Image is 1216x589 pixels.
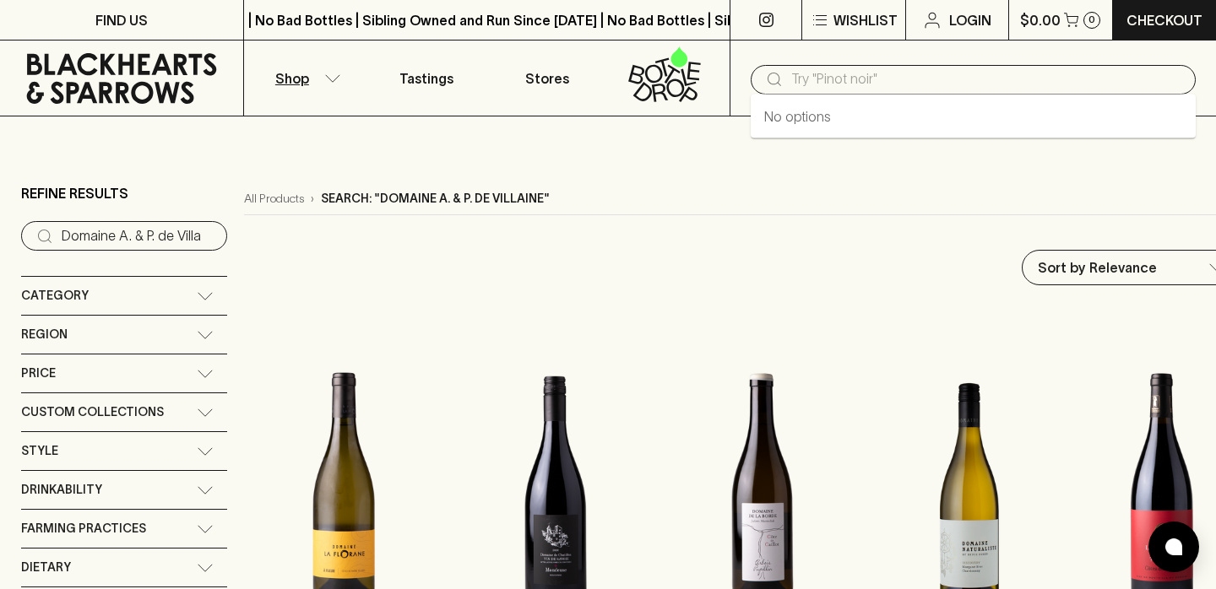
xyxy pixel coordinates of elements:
div: Dietary [21,548,227,586]
p: Tastings [399,68,453,89]
img: bubble-icon [1165,538,1182,555]
span: Style [21,440,58,462]
div: Drinkability [21,471,227,509]
p: Sort by Relevance [1038,257,1157,278]
p: Wishlist [833,10,898,30]
input: Try "Pinot noir" [791,66,1182,93]
div: Custom Collections [21,393,227,431]
p: 0 [1088,15,1095,24]
div: Farming Practices [21,510,227,548]
p: Search: "Domaine A. & P. de Villaine" [321,190,550,208]
a: Stores [487,41,609,116]
a: Tastings [366,41,487,116]
p: FIND US [95,10,148,30]
p: › [311,190,314,208]
input: Try “Pinot noir” [62,223,214,250]
span: Region [21,324,68,345]
div: Region [21,316,227,354]
span: Drinkability [21,479,102,500]
p: Login [949,10,991,30]
p: $0.00 [1020,10,1061,30]
span: Dietary [21,557,71,578]
span: Custom Collections [21,402,164,423]
div: No options [751,95,1196,138]
span: Category [21,285,89,306]
div: Price [21,354,227,392]
span: Price [21,363,56,384]
span: Farming Practices [21,518,146,539]
p: Shop [275,68,309,89]
a: All Products [244,190,304,208]
p: Checkout [1126,10,1202,30]
div: Category [21,277,227,315]
p: Refine Results [21,183,128,203]
button: Shop [244,41,366,116]
p: Stores [525,68,569,89]
div: Style [21,432,227,470]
